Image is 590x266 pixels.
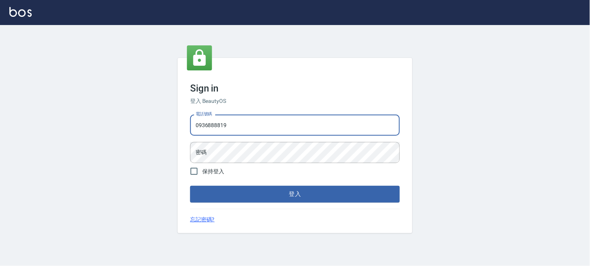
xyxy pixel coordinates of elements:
[196,111,212,117] label: 電話號碼
[190,186,400,202] button: 登入
[9,7,32,17] img: Logo
[190,83,400,94] h3: Sign in
[190,97,400,105] h6: 登入 BeautyOS
[190,216,215,224] a: 忘記密碼?
[202,167,224,176] span: 保持登入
